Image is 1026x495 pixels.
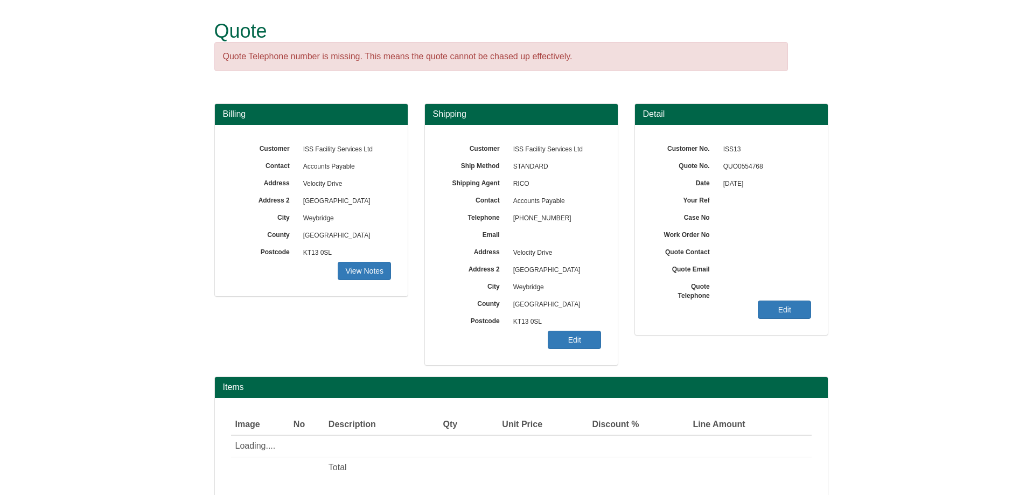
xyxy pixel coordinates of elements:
a: Edit [548,331,601,349]
h3: Billing [223,109,400,119]
span: ISS Facility Services Ltd [508,141,602,158]
label: City [441,279,508,291]
span: ISS13 [718,141,812,158]
td: Loading.... [231,435,750,457]
label: Address 2 [441,262,508,274]
span: STANDARD [508,158,602,176]
label: Contact [441,193,508,205]
label: Customer [441,141,508,154]
label: City [231,210,298,222]
th: Description [324,414,422,436]
span: ISS Facility Services Ltd [298,141,392,158]
th: Line Amount [644,414,750,436]
span: RICO [508,176,602,193]
label: County [231,227,298,240]
label: Address 2 [231,193,298,205]
label: Ship Method [441,158,508,171]
label: Quote Telephone [651,279,718,301]
label: Telephone [441,210,508,222]
span: Weybridge [508,279,602,296]
th: Unit Price [462,414,547,436]
span: [GEOGRAPHIC_DATA] [298,227,392,245]
span: Velocity Drive [508,245,602,262]
th: No [289,414,324,436]
span: [GEOGRAPHIC_DATA] [298,193,392,210]
span: [GEOGRAPHIC_DATA] [508,296,602,313]
span: [PHONE_NUMBER] [508,210,602,227]
label: Contact [231,158,298,171]
th: Discount % [547,414,644,436]
span: Accounts Payable [508,193,602,210]
label: County [441,296,508,309]
label: Customer No. [651,141,718,154]
h2: Items [223,382,820,392]
a: Edit [758,301,811,319]
h3: Detail [643,109,820,119]
span: [GEOGRAPHIC_DATA] [508,262,602,279]
span: Velocity Drive [298,176,392,193]
label: Quote Contact [651,245,718,257]
a: View Notes [338,262,391,280]
label: Your Ref [651,193,718,205]
label: Address [231,176,298,188]
label: Postcode [441,313,508,326]
label: Shipping Agent [441,176,508,188]
h1: Quote [214,20,788,42]
div: Quote Telephone number is missing. This means the quote cannot be chased up effectively. [214,42,788,72]
span: QUO0554768 [718,158,812,176]
span: KT13 0SL [508,313,602,331]
span: Weybridge [298,210,392,227]
label: Quote No. [651,158,718,171]
label: Address [441,245,508,257]
th: Qty [422,414,462,436]
span: Accounts Payable [298,158,392,176]
span: KT13 0SL [298,245,392,262]
label: Case No [651,210,718,222]
label: Work Order No [651,227,718,240]
td: Total [324,457,422,478]
label: Quote Email [651,262,718,274]
label: Postcode [231,245,298,257]
label: Customer [231,141,298,154]
span: [DATE] [718,176,812,193]
label: Date [651,176,718,188]
th: Image [231,414,289,436]
h3: Shipping [433,109,610,119]
label: Email [441,227,508,240]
